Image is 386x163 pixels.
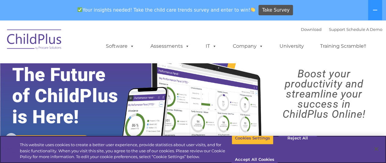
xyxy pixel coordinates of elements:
a: Company [227,40,269,52]
img: 👏 [251,7,255,12]
a: Training Scramble!! [314,40,372,52]
a: Request a Demo [12,135,89,152]
img: ChildPlus by Procare Solutions [4,25,65,56]
button: Cookies Settings [232,132,273,145]
a: Support [329,27,345,32]
span: Take Survey [262,5,290,16]
a: University [273,40,310,52]
a: Schedule A Demo [346,27,382,32]
span: Last name [85,40,103,45]
button: Reject All [279,132,317,145]
img: ✅ [78,7,82,12]
a: Download [301,27,322,32]
span: Your insights needed! Take the child care trends survey and enter to win! [75,4,258,16]
div: This website uses cookies to create a better user experience, provide statistics about user visit... [20,142,232,160]
a: Take Survey [258,5,293,16]
a: Software [100,40,140,52]
span: Phone number [85,65,111,70]
a: IT [200,40,223,52]
button: Close [370,142,383,156]
a: Assessments [144,40,196,52]
rs-layer: Boost your productivity and streamline your success in ChildPlus Online! [267,69,381,119]
rs-layer: The Future of ChildPlus is Here! [12,64,135,128]
font: | [301,27,382,32]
